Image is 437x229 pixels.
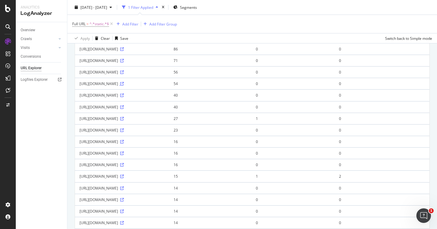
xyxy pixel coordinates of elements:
div: Add Filter [122,21,138,26]
td: 0 [334,136,429,147]
div: [URL][DOMAIN_NAME] [80,81,164,86]
div: [URL][DOMAIN_NAME] [80,93,164,98]
button: Switch back to Simple mode [383,33,432,43]
td: 14 [169,205,251,217]
td: 0 [334,159,429,170]
div: LogAnalyzer [21,10,62,17]
td: 0 [251,55,334,66]
td: 86 [169,43,251,55]
div: [URL][DOMAIN_NAME] [80,197,164,202]
button: [DATE] - [DATE] [72,2,114,12]
td: 0 [251,66,334,78]
button: Add Filter [114,20,138,28]
td: 14 [169,194,251,205]
div: Switch back to Simple mode [385,36,432,41]
span: = [86,21,89,26]
td: 40 [169,101,251,113]
div: Visits [21,45,30,51]
td: 0 [251,124,334,136]
td: 0 [251,194,334,205]
div: [URL][DOMAIN_NAME] [80,209,164,214]
button: Segments [171,2,199,12]
td: 40 [169,89,251,101]
div: [URL][DOMAIN_NAME] [80,151,164,156]
td: 2 [334,170,429,182]
div: Clear [101,36,110,41]
td: 0 [334,43,429,55]
a: Conversions [21,53,63,60]
td: 0 [251,147,334,159]
button: Clear [93,33,110,43]
td: 0 [334,205,429,217]
td: 0 [251,217,334,228]
td: 0 [334,89,429,101]
td: 1 [251,113,334,124]
span: [DATE] - [DATE] [80,5,107,10]
td: 0 [334,101,429,113]
td: 54 [169,78,251,89]
td: 0 [334,113,429,124]
div: Overview [21,27,35,33]
span: 1 [429,208,434,213]
td: 16 [169,147,251,159]
div: [URL][DOMAIN_NAME] [80,104,164,110]
div: [URL][DOMAIN_NAME] [80,116,164,121]
td: 14 [169,182,251,194]
td: 0 [334,55,429,66]
a: Visits [21,45,57,51]
span: Segments [180,5,197,10]
div: Conversions [21,53,41,60]
a: Crawls [21,36,57,42]
td: 27 [169,113,251,124]
div: [URL][DOMAIN_NAME] [80,162,164,167]
td: 23 [169,124,251,136]
td: 0 [334,194,429,205]
td: 16 [169,159,251,170]
td: 0 [251,78,334,89]
div: Analytics [21,5,62,10]
div: [URL][DOMAIN_NAME] [80,174,164,179]
div: 1 Filter Applied [128,5,153,10]
td: 0 [334,147,429,159]
div: Add Filter Group [149,21,177,26]
td: 14 [169,217,251,228]
td: 15 [169,170,251,182]
div: Crawls [21,36,32,42]
td: 0 [334,124,429,136]
td: 0 [334,182,429,194]
td: 0 [251,182,334,194]
div: [URL][DOMAIN_NAME] [80,139,164,144]
div: Logfiles Explorer [21,77,48,83]
a: Overview [21,27,63,33]
div: URL Explorer [21,65,42,71]
div: Apply [80,36,90,41]
div: [URL][DOMAIN_NAME] [80,128,164,133]
td: 0 [251,89,334,101]
iframe: Intercom live chat [416,208,431,223]
td: 0 [334,66,429,78]
td: 0 [251,159,334,170]
div: [URL][DOMAIN_NAME] [80,46,164,52]
a: Logfiles Explorer [21,77,63,83]
td: 0 [334,217,429,228]
td: 0 [334,78,429,89]
td: 0 [251,43,334,55]
td: 0 [251,101,334,113]
button: Save [113,33,128,43]
td: 16 [169,136,251,147]
span: Full URL [72,21,86,26]
td: 71 [169,55,251,66]
span: ^.*static.*$ [90,20,109,28]
button: 1 Filter Applied [120,2,161,12]
td: 56 [169,66,251,78]
td: 0 [251,205,334,217]
a: URL Explorer [21,65,63,71]
div: [URL][DOMAIN_NAME] [80,220,164,225]
div: Save [120,36,128,41]
button: Add Filter Group [141,20,177,28]
div: [URL][DOMAIN_NAME] [80,186,164,191]
div: times [161,4,166,10]
td: 0 [251,136,334,147]
div: [URL][DOMAIN_NAME] [80,58,164,63]
button: Apply [72,33,90,43]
